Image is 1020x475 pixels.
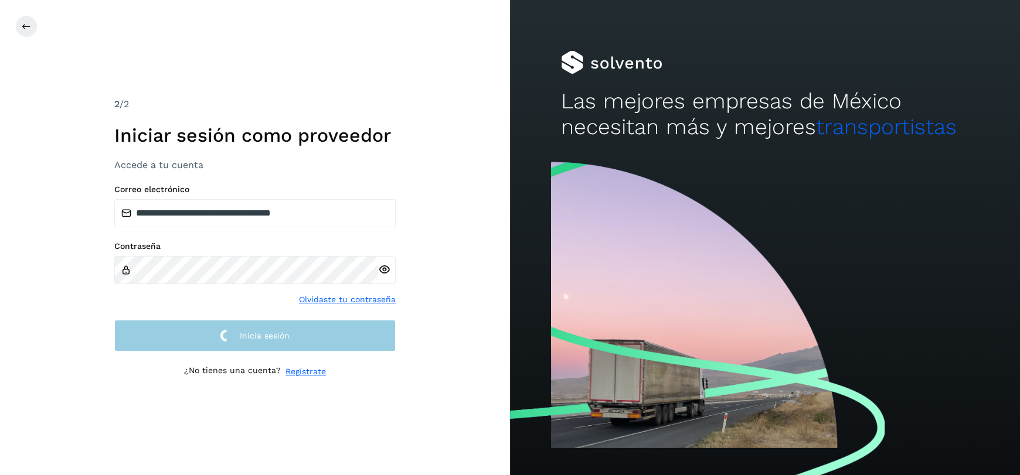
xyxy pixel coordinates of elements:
p: ¿No tienes una cuenta? [184,365,281,378]
h2: Las mejores empresas de México necesitan más y mejores [561,88,969,141]
h3: Accede a tu cuenta [114,159,396,170]
button: Inicia sesión [114,320,396,352]
div: /2 [114,97,396,111]
h1: Iniciar sesión como proveedor [114,124,396,146]
span: 2 [114,98,120,110]
label: Contraseña [114,241,396,251]
a: Regístrate [285,365,326,378]
span: transportistas [816,114,957,139]
span: Inicia sesión [240,332,290,340]
a: Olvidaste tu contraseña [299,293,396,306]
label: Correo electrónico [114,184,396,194]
